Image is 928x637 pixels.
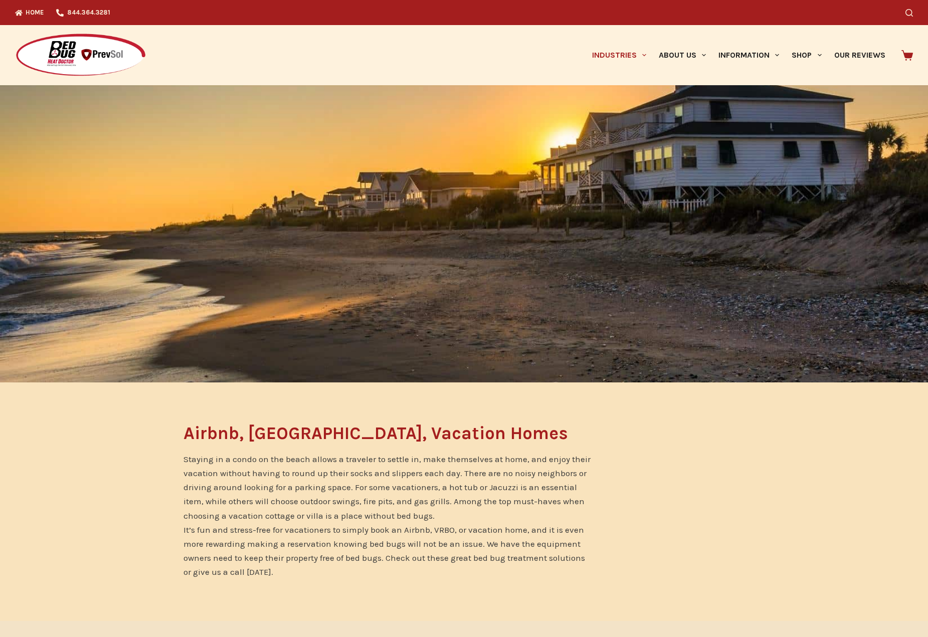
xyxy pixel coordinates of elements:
[183,424,591,442] h2: Airbnb, [GEOGRAPHIC_DATA], Vacation Homes
[905,9,913,17] button: Search
[183,452,591,578] p: Staying in a condo on the beach allows a traveler to settle in, make themselves at home, and enjo...
[828,25,891,85] a: Our Reviews
[652,25,712,85] a: About Us
[786,25,828,85] a: Shop
[712,25,786,85] a: Information
[586,25,891,85] nav: Primary
[586,25,652,85] a: Industries
[15,33,146,78] img: Prevsol/Bed Bug Heat Doctor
